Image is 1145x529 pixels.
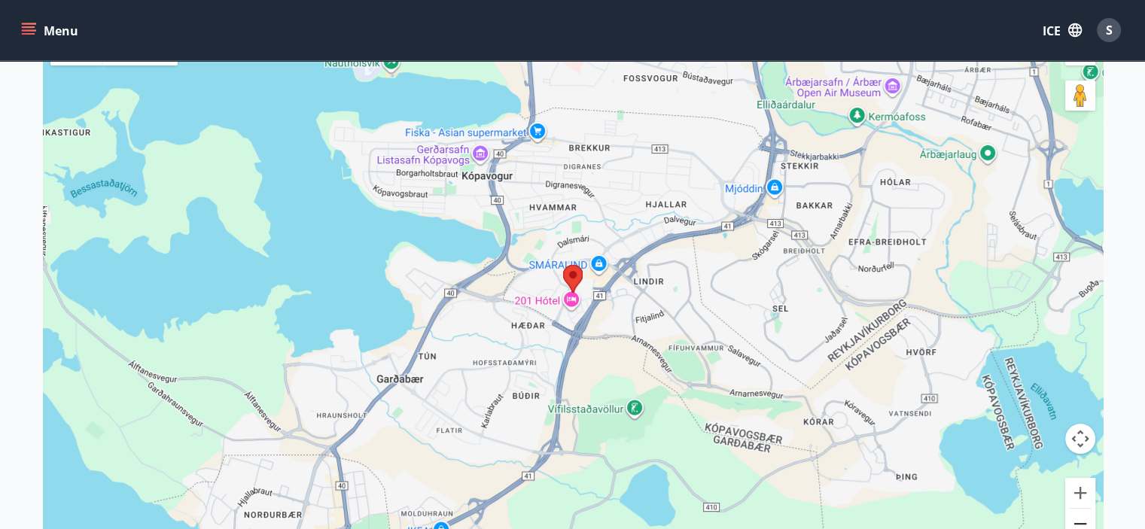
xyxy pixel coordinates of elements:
button: ICE [1037,16,1088,44]
font: Menu [44,23,78,39]
button: Camera control on the map [1065,424,1095,454]
font: ICE [1043,23,1061,39]
button: S [1091,12,1127,48]
button: Zoom in [1065,478,1095,508]
button: menu [18,17,84,44]
font: S [1106,22,1113,38]
button: Drag the stick figure onto the map to open Street View [1065,81,1095,111]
